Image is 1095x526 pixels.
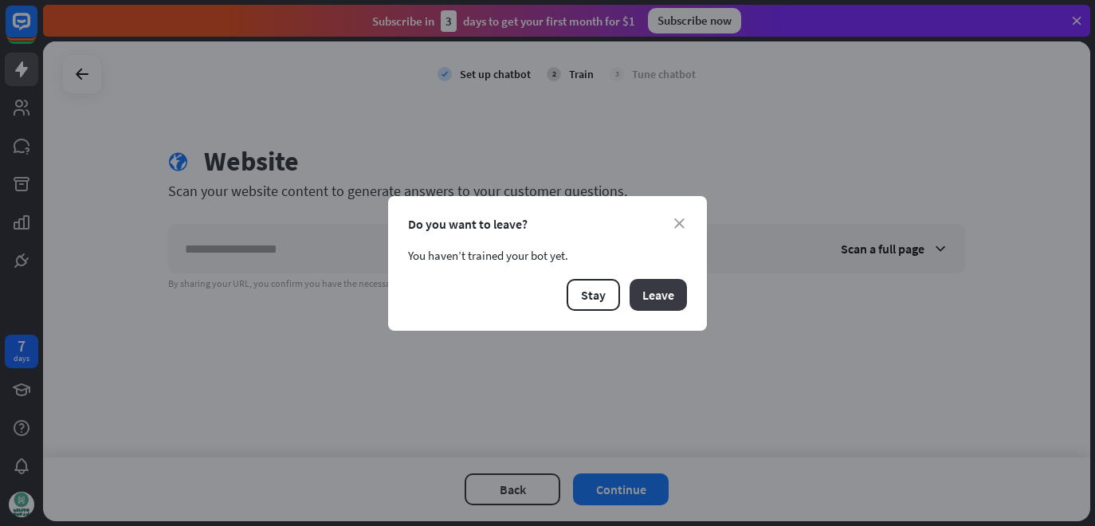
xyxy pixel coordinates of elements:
div: Do you want to leave? [408,216,687,232]
div: You haven’t trained your bot yet. [408,248,687,263]
button: Leave [630,279,687,311]
button: Open LiveChat chat widget [13,6,61,54]
button: Stay [567,279,620,311]
i: close [674,218,685,229]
